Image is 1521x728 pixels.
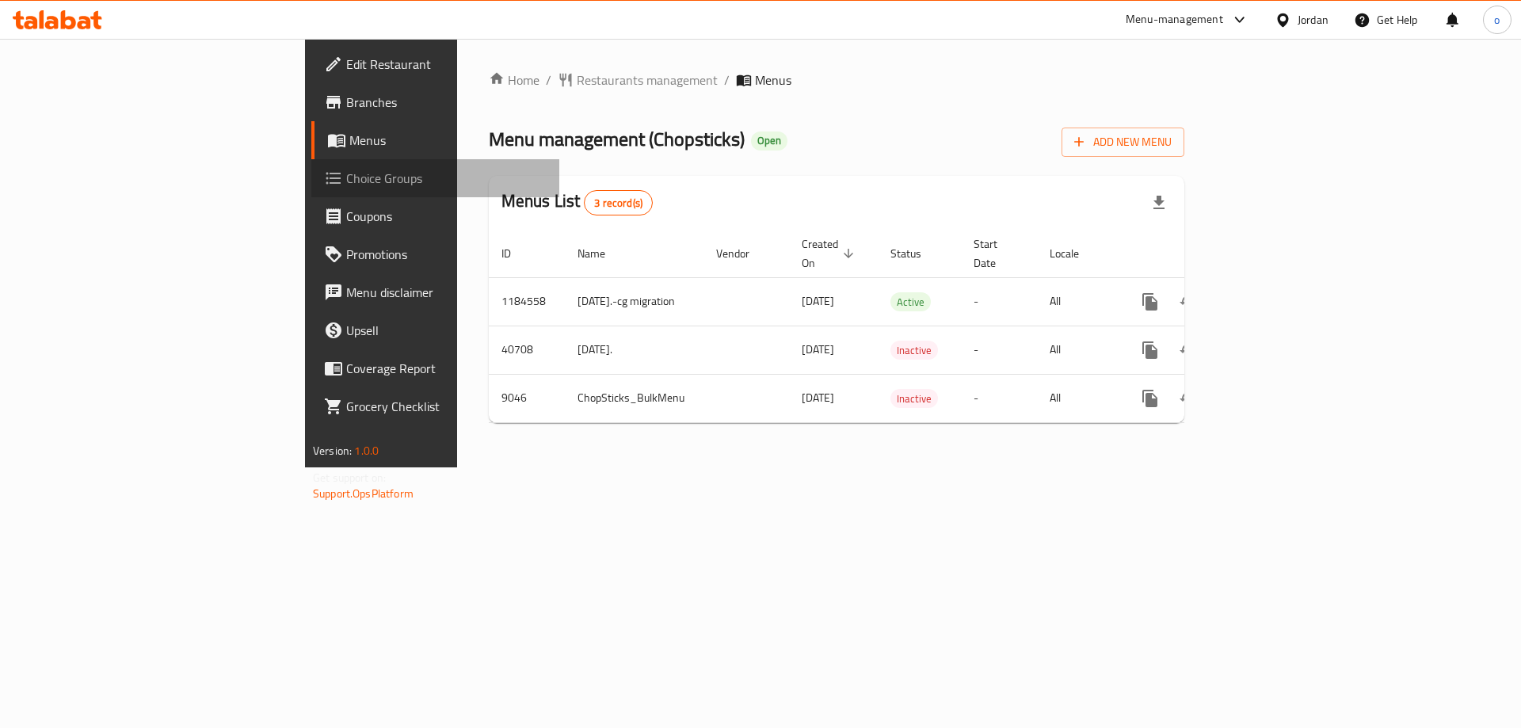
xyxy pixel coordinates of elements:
span: [DATE] [802,387,834,408]
div: Menu-management [1126,10,1223,29]
a: Menus [311,121,559,159]
span: Menu disclaimer [346,283,547,302]
span: Inactive [890,390,938,408]
div: Inactive [890,389,938,408]
button: Change Status [1169,379,1207,417]
span: Start Date [974,234,1018,273]
span: Open [751,134,787,147]
span: Coverage Report [346,359,547,378]
td: All [1037,374,1119,422]
a: Coverage Report [311,349,559,387]
td: - [961,374,1037,422]
span: Choice Groups [346,169,547,188]
span: Upsell [346,321,547,340]
a: Menu disclaimer [311,273,559,311]
a: Promotions [311,235,559,273]
span: Add New Menu [1074,132,1172,152]
span: Inactive [890,341,938,360]
span: Name [578,244,626,263]
span: Menu management ( Chopsticks ) [489,121,745,157]
span: o [1494,11,1500,29]
td: [DATE].-cg migration [565,277,703,326]
button: Add New Menu [1062,128,1184,157]
button: Change Status [1169,331,1207,369]
h2: Menus List [501,189,653,215]
span: Coupons [346,207,547,226]
button: more [1131,331,1169,369]
a: Branches [311,83,559,121]
nav: breadcrumb [489,71,1184,90]
li: / [724,71,730,90]
span: Active [890,293,931,311]
button: Change Status [1169,283,1207,321]
span: Menus [755,71,791,90]
a: Restaurants management [558,71,718,90]
div: Export file [1140,184,1178,222]
a: Coupons [311,197,559,235]
a: Edit Restaurant [311,45,559,83]
a: Grocery Checklist [311,387,559,425]
span: Promotions [346,245,547,264]
a: Support.OpsPlatform [313,483,414,504]
span: 3 record(s) [585,196,652,211]
span: Version: [313,440,352,461]
div: Total records count [584,190,653,215]
span: [DATE] [802,291,834,311]
span: Branches [346,93,547,112]
span: Get support on: [313,467,386,488]
span: [DATE] [802,339,834,360]
div: Jordan [1298,11,1328,29]
span: Locale [1050,244,1100,263]
table: enhanced table [489,230,1296,423]
td: All [1037,277,1119,326]
a: Upsell [311,311,559,349]
th: Actions [1119,230,1296,278]
span: Restaurants management [577,71,718,90]
td: ChopSticks_BulkMenu [565,374,703,422]
button: more [1131,379,1169,417]
div: Open [751,131,787,151]
td: [DATE]. [565,326,703,374]
a: Choice Groups [311,159,559,197]
span: ID [501,244,532,263]
span: Created On [802,234,859,273]
span: Vendor [716,244,770,263]
span: Edit Restaurant [346,55,547,74]
button: more [1131,283,1169,321]
span: Menus [349,131,547,150]
td: - [961,277,1037,326]
span: 1.0.0 [354,440,379,461]
div: Active [890,292,931,311]
span: Status [890,244,942,263]
td: All [1037,326,1119,374]
td: - [961,326,1037,374]
span: Grocery Checklist [346,397,547,416]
